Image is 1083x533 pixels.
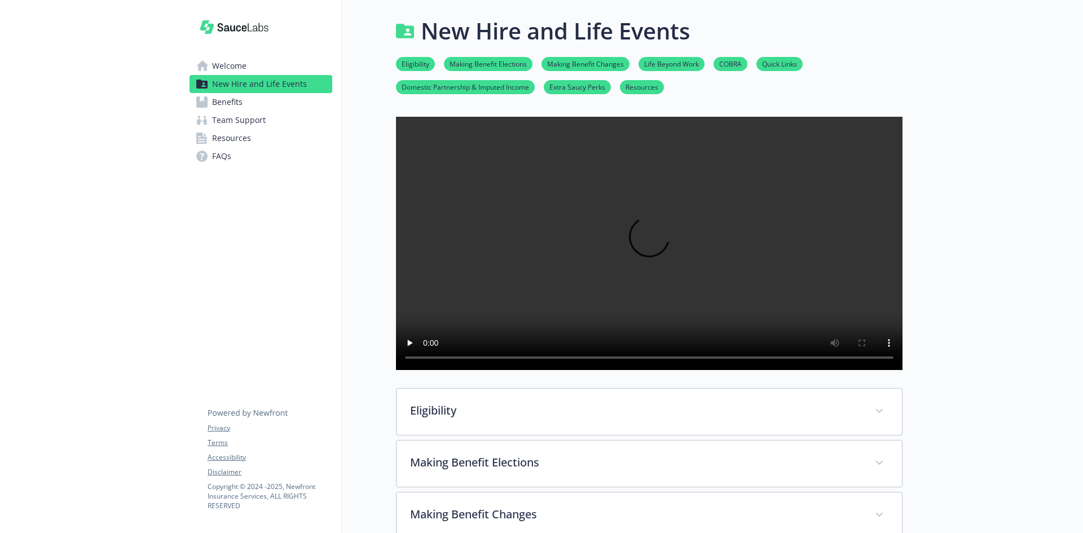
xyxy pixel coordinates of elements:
a: Terms [208,438,332,448]
span: Team Support [212,111,266,129]
div: Making Benefit Elections [397,441,902,487]
a: Accessibility [208,452,332,462]
a: Resources [620,81,664,92]
p: Making Benefit Elections [410,454,861,471]
a: Making Benefit Elections [444,58,532,69]
a: Resources [190,129,332,147]
a: Team Support [190,111,332,129]
a: FAQs [190,147,332,165]
a: Quick Links [756,58,803,69]
a: Welcome [190,57,332,75]
span: Benefits [212,93,243,111]
span: FAQs [212,147,231,165]
a: Extra Saucy Perks [544,81,611,92]
p: Eligibility [410,402,861,419]
a: Domestic Partnership & Imputed Income [396,81,535,92]
span: Resources [212,129,251,147]
a: Life Beyond Work [639,58,705,69]
p: Copyright © 2024 - 2025 , Newfront Insurance Services, ALL RIGHTS RESERVED [208,482,332,510]
a: Disclaimer [208,467,332,477]
h1: New Hire and Life Events [421,14,690,48]
a: Privacy [208,423,332,433]
p: Making Benefit Changes [410,506,861,523]
a: Making Benefit Changes [541,58,629,69]
div: Eligibility [397,389,902,435]
a: Benefits [190,93,332,111]
span: Welcome [212,57,246,75]
a: New Hire and Life Events [190,75,332,93]
a: Eligibility [396,58,435,69]
a: COBRA [714,58,747,69]
span: New Hire and Life Events [212,75,307,93]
